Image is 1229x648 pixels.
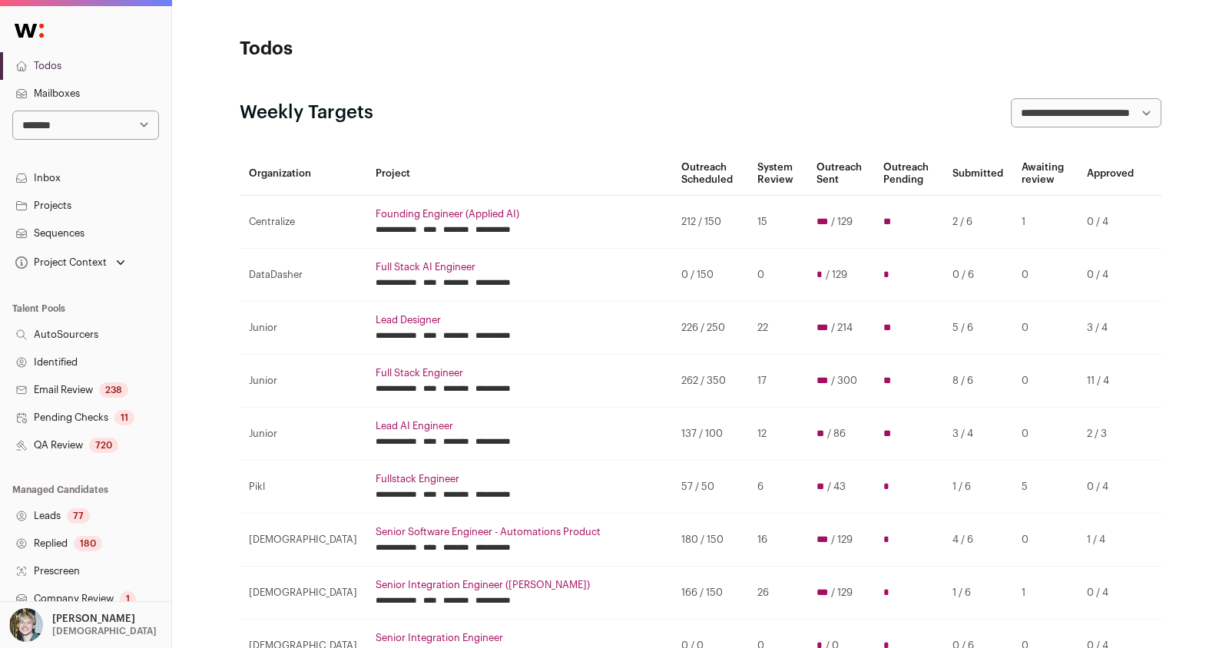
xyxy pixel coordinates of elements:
a: Senior Software Engineer - Automations Product [376,526,663,538]
div: 720 [89,438,118,453]
button: Open dropdown [12,252,128,273]
td: 5 [1012,461,1078,514]
a: Full Stack Engineer [376,367,663,379]
span: / 129 [831,587,853,599]
td: 3 / 4 [943,408,1012,461]
td: 0 [1012,514,1078,567]
td: 1 [1012,567,1078,620]
td: 0 / 4 [1078,461,1143,514]
td: [DEMOGRAPHIC_DATA] [240,514,366,567]
div: 180 [74,536,102,551]
th: Project [366,152,672,196]
a: Lead AI Engineer [376,420,663,432]
td: Centralize [240,196,366,249]
td: 0 / 6 [943,249,1012,302]
td: 0 / 4 [1078,249,1143,302]
a: Lead Designer [376,314,663,326]
button: Open dropdown [6,608,160,642]
td: 166 / 150 [672,567,748,620]
a: Full Stack AI Engineer [376,261,663,273]
td: 1 [1012,196,1078,249]
td: 2 / 6 [943,196,1012,249]
a: Senior Integration Engineer ([PERSON_NAME]) [376,579,663,591]
th: Outreach Sent [807,152,874,196]
td: 6 [748,461,807,514]
td: Junior [240,408,366,461]
th: Approved [1078,152,1143,196]
td: 137 / 100 [672,408,748,461]
span: / 86 [827,428,846,440]
td: 226 / 250 [672,302,748,355]
h2: Weekly Targets [240,101,373,125]
td: 1 / 4 [1078,514,1143,567]
span: / 129 [826,269,847,281]
th: System Review [748,152,807,196]
td: [DEMOGRAPHIC_DATA] [240,567,366,620]
td: 3 / 4 [1078,302,1143,355]
td: 0 / 4 [1078,567,1143,620]
a: Senior Integration Engineer [376,632,663,644]
td: 22 [748,302,807,355]
td: 0 [1012,355,1078,408]
a: Founding Engineer (Applied AI) [376,208,663,220]
h1: Todos [240,37,547,61]
td: 0 [748,249,807,302]
th: Submitted [943,152,1012,196]
td: 5 / 6 [943,302,1012,355]
td: DataDasher [240,249,366,302]
td: 17 [748,355,807,408]
a: Fullstack Engineer [376,473,663,485]
td: Pikl [240,461,366,514]
p: [DEMOGRAPHIC_DATA] [52,625,157,637]
td: 16 [748,514,807,567]
div: 238 [99,382,128,398]
td: 180 / 150 [672,514,748,567]
td: Junior [240,355,366,408]
span: / 300 [831,375,857,387]
td: 11 / 4 [1078,355,1143,408]
img: Wellfound [6,15,52,46]
td: 2 / 3 [1078,408,1143,461]
th: Outreach Scheduled [672,152,748,196]
td: Junior [240,302,366,355]
th: Outreach Pending [874,152,943,196]
span: / 129 [831,216,853,228]
td: 0 [1012,249,1078,302]
td: 4 / 6 [943,514,1012,567]
td: 57 / 50 [672,461,748,514]
td: 262 / 350 [672,355,748,408]
div: 11 [114,410,134,425]
td: 1 / 6 [943,461,1012,514]
div: 77 [67,508,90,524]
span: / 129 [831,534,853,546]
td: 15 [748,196,807,249]
span: / 214 [831,322,853,334]
td: 8 / 6 [943,355,1012,408]
img: 6494470-medium_jpg [9,608,43,642]
th: Awaiting review [1012,152,1078,196]
td: 12 [748,408,807,461]
td: 0 [1012,302,1078,355]
th: Organization [240,152,366,196]
span: / 43 [827,481,846,493]
td: 0 / 150 [672,249,748,302]
div: Project Context [12,256,107,269]
div: 1 [120,591,136,607]
td: 1 / 6 [943,567,1012,620]
td: 26 [748,567,807,620]
td: 212 / 150 [672,196,748,249]
td: 0 [1012,408,1078,461]
p: [PERSON_NAME] [52,613,135,625]
td: 0 / 4 [1078,196,1143,249]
